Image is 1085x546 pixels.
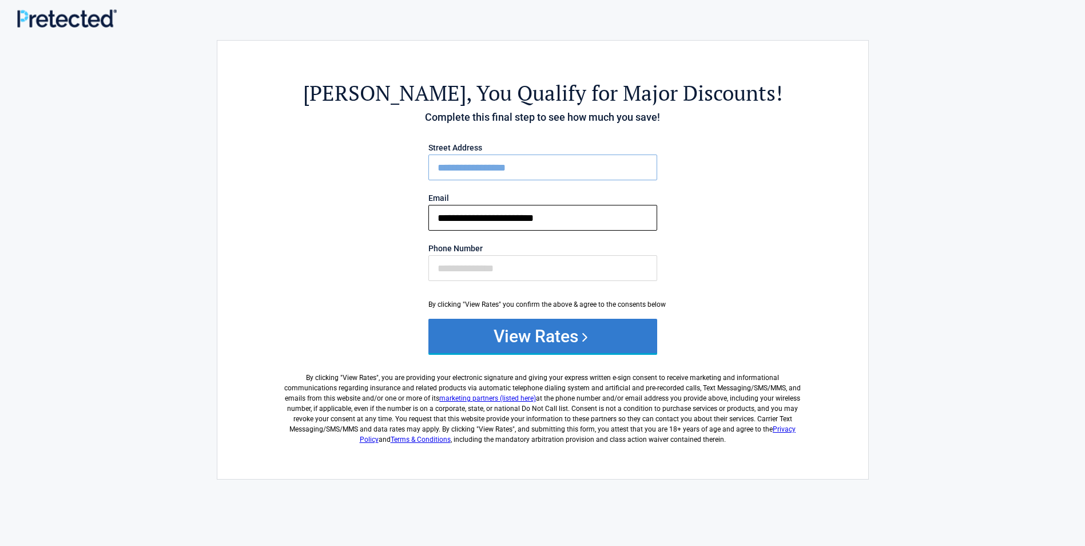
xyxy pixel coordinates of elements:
[391,436,451,444] a: Terms & Conditions
[343,374,376,382] span: View Rates
[439,394,536,402] a: marketing partners (listed here)
[280,363,805,445] label: By clicking " ", you are providing your electronic signature and giving your express written e-si...
[428,299,657,310] div: By clicking "View Rates" you confirm the above & agree to the consents below
[428,244,657,252] label: Phone Number
[428,194,657,202] label: Email
[428,144,657,152] label: Street Address
[280,110,805,125] h4: Complete this final step to see how much you save!
[428,319,657,353] button: View Rates
[17,9,117,27] img: Main Logo
[280,79,805,107] h2: , You Qualify for Major Discounts!
[303,79,466,107] span: [PERSON_NAME]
